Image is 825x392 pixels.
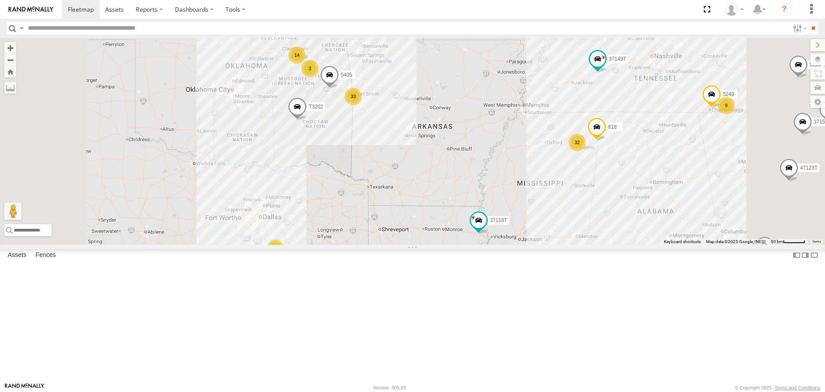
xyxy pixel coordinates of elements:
[4,66,16,77] button: Zoom Home
[801,249,810,262] label: Dock Summary Table to the Right
[31,250,60,262] label: Fences
[775,385,820,390] a: Terms and Conditions
[341,72,352,78] span: 5405
[4,203,21,220] button: Drag Pegman onto the map to open Street View
[771,239,783,244] span: 50 km
[608,124,617,130] span: 818
[267,240,284,257] div: 2
[490,218,507,224] span: 37118T
[800,165,818,171] span: 47123T
[723,92,734,98] span: 5249
[4,54,16,66] button: Zoom out
[664,239,701,245] button: Keyboard shortcuts
[288,46,306,64] div: 14
[4,82,16,94] label: Measure
[9,6,53,12] img: rand-logo.svg
[3,250,31,262] label: Assets
[810,62,821,68] span: 5229
[5,383,44,392] a: Visit our Website
[722,3,747,16] div: Dwight Wallace
[18,22,25,34] label: Search Query
[345,88,362,105] div: 33
[777,3,791,16] i: ?
[609,56,626,62] span: 37149T
[812,240,821,243] a: Terms
[373,385,406,390] div: Version: 305.03
[301,60,318,77] div: 3
[706,239,766,244] span: Map data ©2025 Google, INEGI
[4,42,16,54] button: Zoom in
[735,385,820,390] div: © Copyright 2025 -
[810,249,819,262] label: Hide Summary Table
[810,96,825,108] label: Map Settings
[568,134,586,151] div: 32
[792,249,801,262] label: Dock Summary Table to the Left
[309,104,323,110] span: T3202
[718,97,735,114] div: 9
[790,22,808,34] label: Search Filter Options
[768,239,808,245] button: Map Scale: 50 km per 48 pixels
